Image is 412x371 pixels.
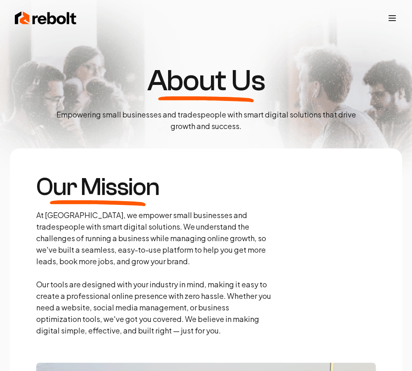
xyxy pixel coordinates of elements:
[49,109,363,132] p: Empowering small businesses and tradespeople with smart digital solutions that drive growth and s...
[15,10,77,26] img: Rebolt Logo
[147,66,265,96] h1: About Us
[36,175,159,200] h3: Our Mission
[387,13,397,23] button: Toggle mobile menu
[36,209,274,336] p: At [GEOGRAPHIC_DATA], we empower small businesses and tradespeople with smart digital solutions. ...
